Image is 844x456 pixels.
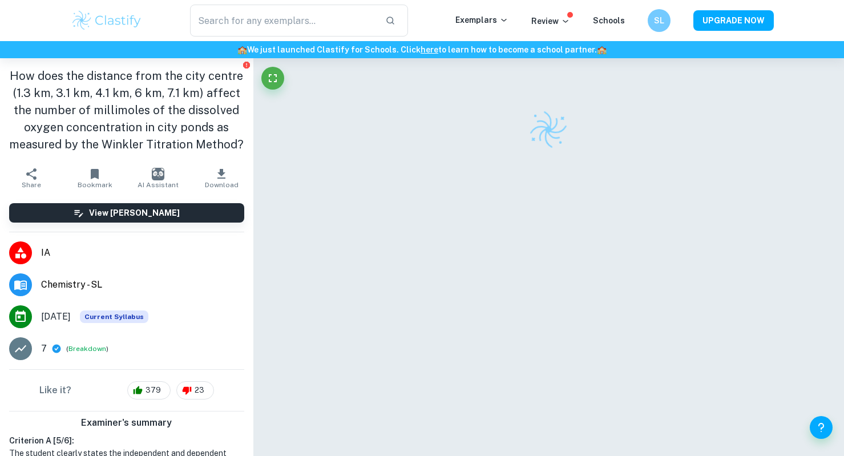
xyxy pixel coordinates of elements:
[421,45,438,54] a: here
[597,45,607,54] span: 🏫
[80,310,148,323] div: This exemplar is based on the current syllabus. Feel free to refer to it for inspiration/ideas wh...
[9,67,244,153] h1: How does the distance from the city centre (1.3 km, 3.1 km, 4.1 km, 6 km, 7.1 km) affect the numb...
[5,416,249,430] h6: Examiner's summary
[190,5,377,37] input: Search for any exemplars...
[9,203,244,223] button: View [PERSON_NAME]
[80,310,148,323] span: Current Syllabus
[41,342,47,356] p: 7
[78,181,112,189] span: Bookmark
[41,246,244,260] span: IA
[63,162,127,194] button: Bookmark
[127,162,190,194] button: AI Assistant
[188,385,211,396] span: 23
[127,381,171,399] div: 379
[237,45,247,54] span: 🏫
[190,162,253,194] button: Download
[261,67,284,90] button: Fullscreen
[152,168,164,180] img: AI Assistant
[176,381,214,399] div: 23
[22,181,41,189] span: Share
[810,416,833,439] button: Help and Feedback
[138,181,179,189] span: AI Assistant
[648,9,671,32] button: SL
[593,16,625,25] a: Schools
[652,14,665,27] h6: SL
[68,344,106,354] button: Breakdown
[531,15,570,27] p: Review
[139,385,167,396] span: 379
[41,278,244,292] span: Chemistry - SL
[243,60,251,69] button: Report issue
[9,434,244,447] h6: Criterion A [ 5 / 6 ]:
[527,108,571,151] img: Clastify logo
[66,344,108,354] span: ( )
[71,9,143,32] img: Clastify logo
[455,14,508,26] p: Exemplars
[205,181,239,189] span: Download
[2,43,842,56] h6: We just launched Clastify for Schools. Click to learn how to become a school partner.
[41,310,71,324] span: [DATE]
[89,207,180,219] h6: View [PERSON_NAME]
[39,384,71,397] h6: Like it?
[693,10,774,31] button: UPGRADE NOW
